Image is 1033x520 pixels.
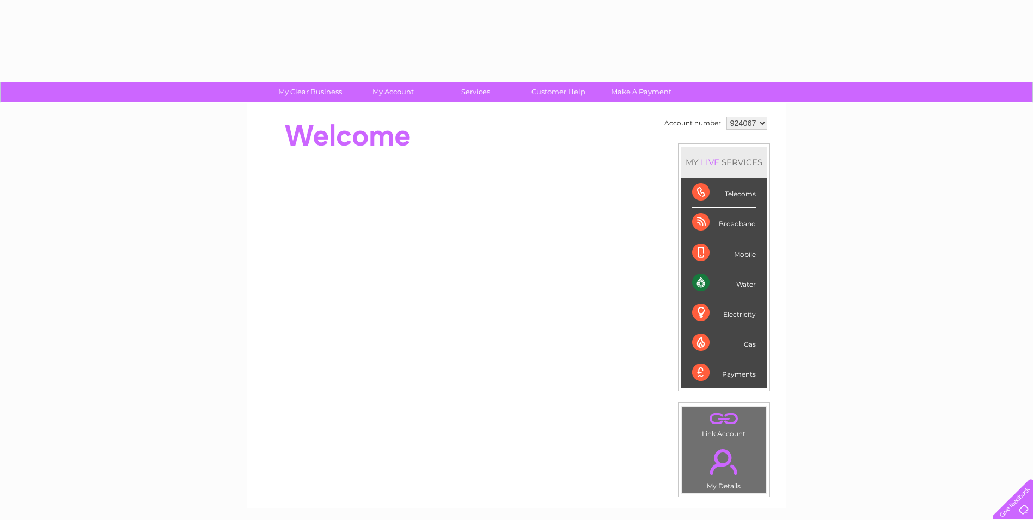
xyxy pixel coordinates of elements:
a: Make A Payment [596,82,686,102]
td: Account number [662,114,724,132]
div: Mobile [692,238,756,268]
div: Water [692,268,756,298]
div: Telecoms [692,178,756,208]
td: Link Account [682,406,766,440]
div: Broadband [692,208,756,238]
a: . [685,443,763,481]
a: My Clear Business [265,82,355,102]
a: My Account [348,82,438,102]
div: Gas [692,328,756,358]
div: MY SERVICES [681,147,767,178]
div: Payments [692,358,756,388]
td: My Details [682,440,766,493]
div: LIVE [699,157,722,167]
div: Electricity [692,298,756,328]
a: Customer Help [514,82,603,102]
a: Services [431,82,521,102]
a: . [685,409,763,428]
